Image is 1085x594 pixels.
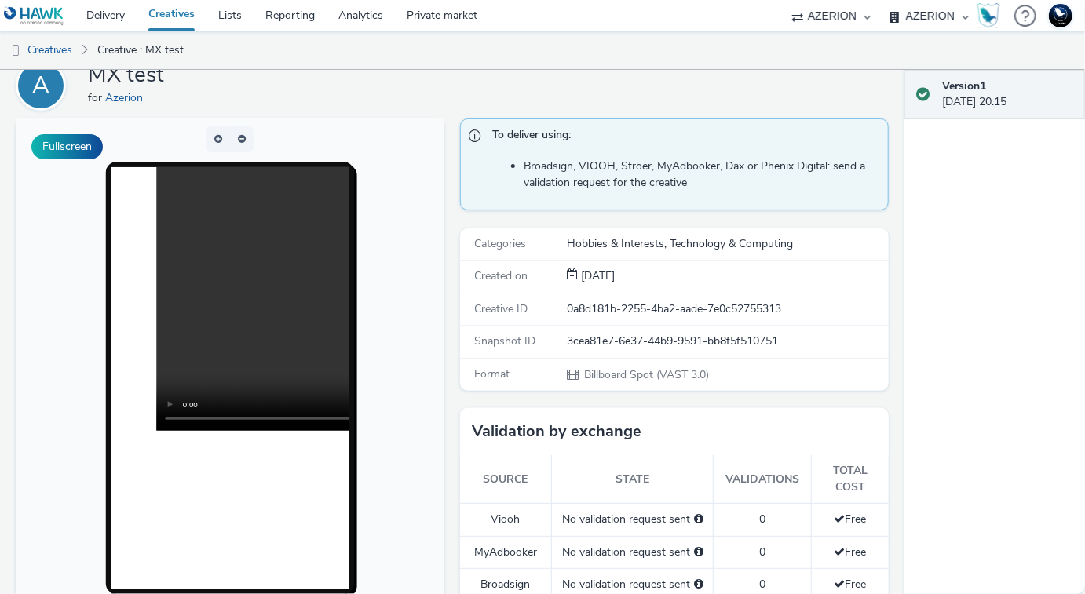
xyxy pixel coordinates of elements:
span: 0 [759,512,765,527]
li: Broadsign, VIOOH, Stroer, MyAdbooker, Dax or Phenix Digital: send a validation request for the cr... [524,159,880,191]
span: Snapshot ID [474,333,535,348]
span: To deliver using: [492,127,872,148]
div: Hobbies & Interests, Technology & Computing [567,236,887,252]
a: A [16,78,72,93]
span: [DATE] [578,268,615,283]
div: [DATE] 20:15 [943,78,1072,111]
a: Hawk Academy [977,3,1006,28]
div: Creation 15 October 2025, 20:15 [578,268,615,284]
td: MyAdbooker [460,536,552,568]
th: State [552,455,714,503]
th: Validations [714,455,812,503]
div: 0a8d181b-2255-4ba2-aade-7e0c52755313 [567,301,887,317]
th: Total cost [812,455,889,503]
h1: MX test [88,60,164,90]
img: dooh [8,43,24,59]
span: Format [474,366,510,381]
td: Viooh [460,504,552,536]
img: undefined Logo [4,6,64,26]
div: No validation request sent [560,577,705,592]
a: Creative : MX test [90,31,192,69]
span: Categories [474,236,526,251]
th: Source [460,455,552,503]
div: Please select a deal below and click on Send to send a validation request to Viooh. [694,512,703,527]
div: Please select a deal below and click on Send to send a validation request to MyAdbooker. [694,545,703,560]
span: Free [835,545,867,559]
span: Free [835,577,867,592]
span: Free [835,512,867,527]
div: Please select a deal below and click on Send to send a validation request to Broadsign. [694,577,703,592]
strong: Version 1 [943,78,987,93]
span: for [88,90,105,105]
span: Billboard Spot (VAST 3.0) [583,367,709,382]
h3: Validation by exchange [472,420,641,443]
span: 0 [759,545,765,559]
div: A [32,64,49,108]
span: Creative ID [474,301,528,316]
img: Hawk Academy [977,3,1000,28]
div: 3cea81e7-6e37-44b9-9591-bb8f5f510751 [567,333,887,349]
div: No validation request sent [560,512,705,527]
span: Created on [474,268,528,283]
button: Fullscreen [31,134,103,159]
span: 0 [759,577,765,592]
div: No validation request sent [560,545,705,560]
a: Azerion [105,90,149,105]
img: Support Hawk [1049,4,1072,27]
